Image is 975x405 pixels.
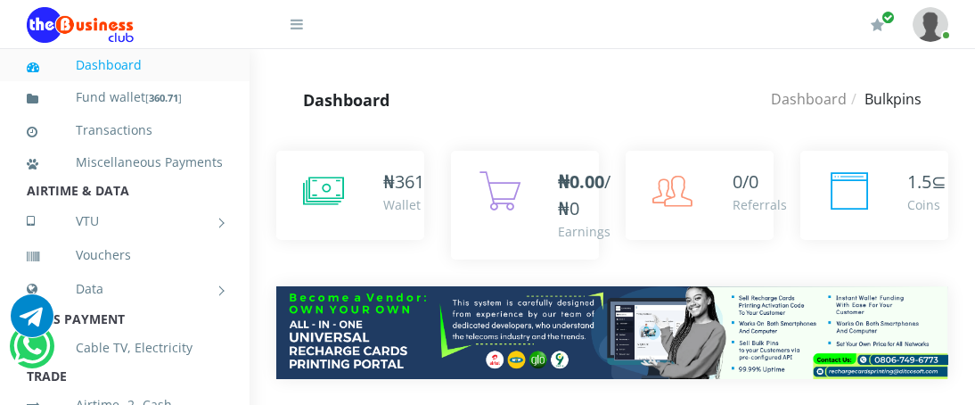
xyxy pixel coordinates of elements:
div: Referrals [733,195,787,214]
img: User [913,7,948,42]
a: ₦0.00/₦0 Earnings [451,151,599,260]
span: 1.5 [907,169,931,194]
span: Renew/Upgrade Subscription [881,11,895,24]
small: [ ] [145,91,182,104]
a: VTU [27,199,223,244]
a: Cable TV, Electricity [27,327,223,368]
span: 361 [395,169,424,194]
a: Dashboard [27,45,223,86]
a: Data [27,267,223,311]
a: Vouchers [27,235,223,276]
div: ⊆ [907,169,946,195]
a: Chat for support [13,338,50,368]
i: Renew/Upgrade Subscription [871,18,884,32]
li: Bulkpins [847,88,922,110]
a: Miscellaneous Payments [27,142,223,183]
a: Dashboard [771,89,847,109]
a: Chat for support [11,308,53,337]
div: Coins [907,195,946,214]
div: Wallet [383,195,424,214]
b: 360.71 [149,91,178,104]
img: multitenant_rcp.png [276,286,948,378]
a: Fund wallet[360.71] [27,77,223,119]
span: /₦0 [558,169,610,220]
div: ₦ [383,169,424,195]
span: 0/0 [733,169,758,194]
div: Earnings [558,222,610,241]
img: Logo [27,7,134,43]
a: 0/0 Referrals [626,151,774,240]
a: ₦361 Wallet [276,151,424,240]
strong: Dashboard [303,89,389,111]
b: ₦0.00 [558,169,604,194]
a: Transactions [27,110,223,151]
